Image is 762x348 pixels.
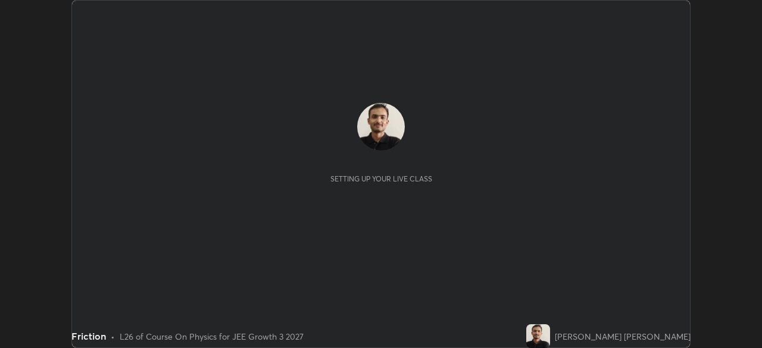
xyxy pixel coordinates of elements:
img: 2cc62f2a7992406d895b4c832009be1c.jpg [526,324,550,348]
div: • [111,330,115,343]
div: [PERSON_NAME] [PERSON_NAME] [555,330,691,343]
div: Setting up your live class [330,174,432,183]
div: Friction [71,329,106,343]
div: L26 of Course On Physics for JEE Growth 3 2027 [120,330,304,343]
img: 2cc62f2a7992406d895b4c832009be1c.jpg [357,103,405,151]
